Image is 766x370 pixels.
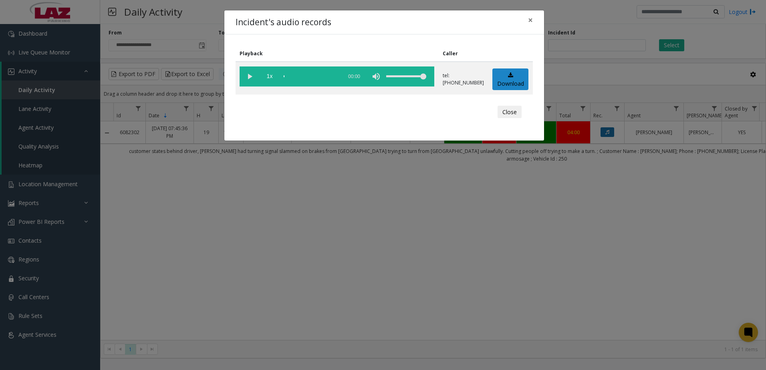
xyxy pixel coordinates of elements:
[386,66,426,86] div: volume level
[260,66,280,86] span: playback speed button
[443,72,484,86] p: tel:[PHONE_NUMBER]
[439,46,488,62] th: Caller
[284,66,338,86] div: scrub bar
[492,68,528,90] a: Download
[236,46,439,62] th: Playback
[522,10,538,30] button: Close
[498,106,522,119] button: Close
[528,14,533,26] span: ×
[236,16,331,29] h4: Incident's audio records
